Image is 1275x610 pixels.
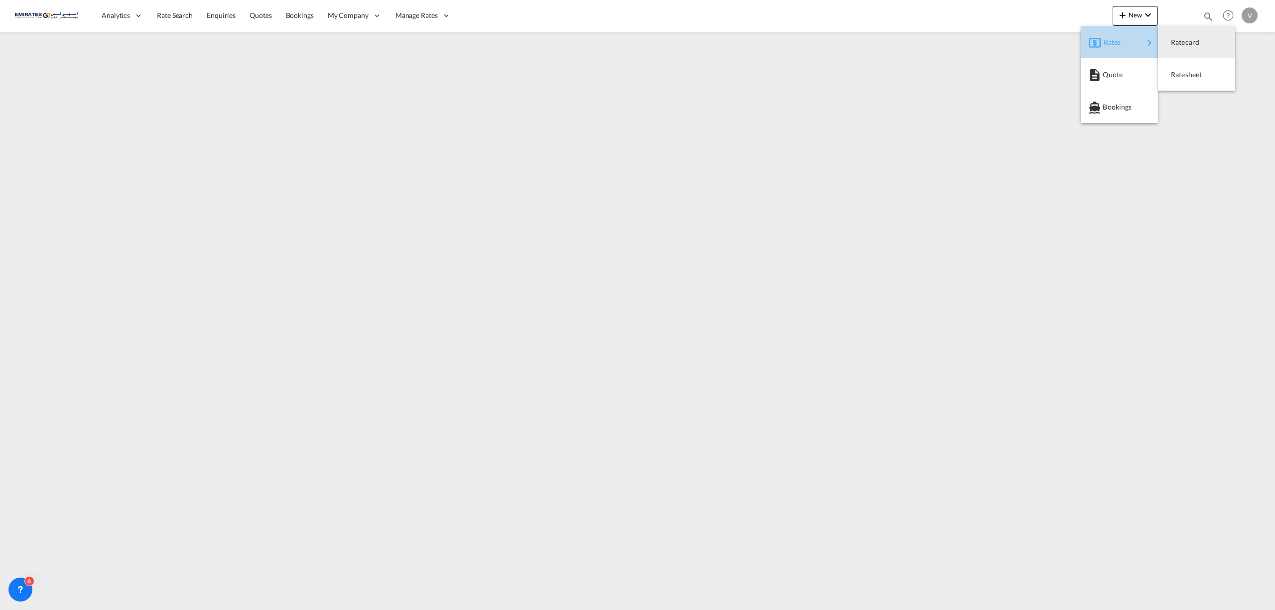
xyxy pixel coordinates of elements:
[1104,32,1116,52] span: Rates
[1144,37,1155,49] md-icon: icon-chevron-right
[1089,62,1150,87] div: Quote
[1103,97,1114,117] span: Bookings
[1103,65,1114,85] span: Quote
[1081,58,1158,91] button: Quote
[1166,62,1227,87] div: Ratesheet
[1171,32,1182,52] span: Ratecard
[1089,95,1150,120] div: Bookings
[1081,91,1158,123] button: Bookings
[1166,30,1227,55] div: Ratecard
[1171,65,1182,85] span: Ratesheet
